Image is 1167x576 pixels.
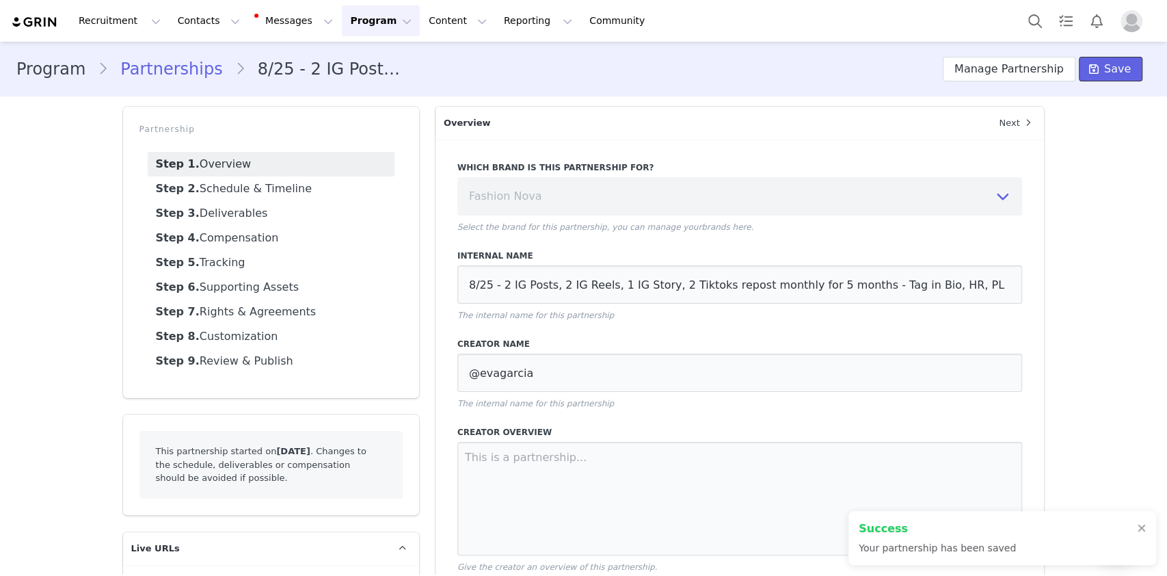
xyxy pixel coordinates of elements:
p: The internal name for this partnership [457,309,1023,322]
span: This partnership started on . Changes to the schedule, deliverables or compensation should be avo... [156,446,366,483]
strong: Step 6. [156,280,200,293]
label: Internal Name [457,250,1023,262]
h2: Success [859,521,1016,537]
strong: Step 2. [156,182,200,195]
p: Your partnership has been saved [859,541,1016,555]
button: Notifications [1082,5,1112,36]
strong: [DATE] [276,446,310,456]
button: Profile [1112,10,1156,32]
a: Community [581,5,659,36]
label: Which brand is this partnership for? [457,161,1023,174]
p: Select the brand for this partnership, you can manage your . [457,221,1023,233]
p: Give the creator an overview of this partnership. [457,561,1023,573]
img: placeholder-profile.jpg [1121,10,1142,32]
select: Select Brand [457,177,1023,215]
strong: Step 8. [156,330,200,343]
button: Search [1020,5,1050,36]
button: Reporting [496,5,580,36]
button: Recruitment [70,5,169,36]
a: Schedule & Timeline [148,176,394,201]
a: Deliverables [148,201,394,226]
a: Tasks [1051,5,1081,36]
a: Review & Publish [148,349,394,374]
a: Compensation [148,226,394,250]
label: Creator Overview [457,426,1023,438]
a: Partnerships [108,57,234,81]
p: Overview [435,107,991,140]
a: brands here [701,222,751,232]
strong: Step 5. [156,256,200,269]
strong: Step 9. [156,354,200,367]
button: Manage Partnership [943,57,1075,81]
a: Customization [148,324,394,349]
strong: Step 7. [156,305,200,318]
a: Next [991,107,1044,140]
strong: Step 4. [156,231,200,244]
label: Creator Name [457,338,1023,350]
input: Share the name of this partnership with the creator [457,354,1023,392]
span: Save [1104,61,1131,77]
button: Save [1079,57,1142,81]
strong: Step 3. [156,207,200,220]
button: Contacts [170,5,248,36]
a: Overview [148,152,394,176]
a: Supporting Assets [148,275,394,300]
a: Tracking [148,250,394,275]
img: grin logo [11,16,59,29]
a: Rights & Agreements [148,300,394,324]
p: The internal name for this partnership [457,397,1023,410]
input: Give this partnership a name [457,265,1023,304]
span: Live URLs [131,542,180,555]
button: Content [420,5,495,36]
p: Partnership [139,123,403,135]
button: Messages [249,5,341,36]
strong: Step 1. [156,157,200,170]
button: Program [342,5,420,36]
